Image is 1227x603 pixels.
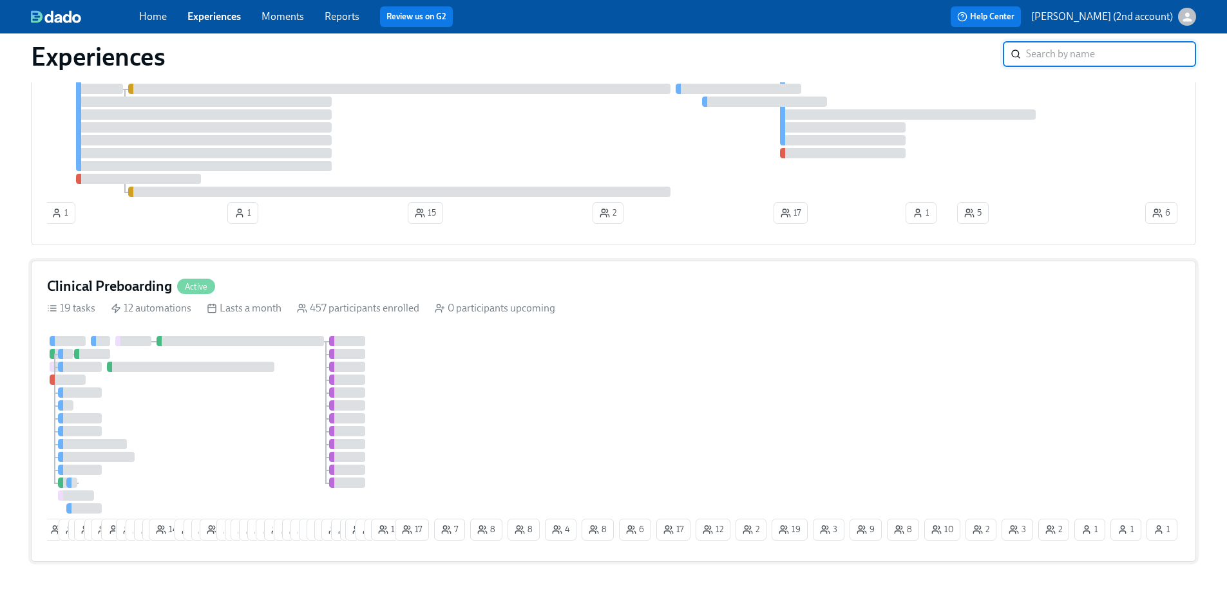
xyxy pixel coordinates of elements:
[116,519,151,541] button: 12
[957,202,989,224] button: 5
[262,10,304,23] a: Moments
[263,523,283,536] span: 11
[772,519,808,541] button: 19
[98,523,120,536] span: 18
[743,523,759,536] span: 2
[857,523,875,536] span: 9
[306,523,323,536] span: 7
[52,207,68,219] span: 1
[133,523,151,536] span: 6
[1026,41,1196,67] input: Search by name
[297,301,419,315] div: 457 participants enrolled
[656,519,690,541] button: 17
[1152,207,1170,219] span: 6
[91,519,127,541] button: 18
[887,519,919,541] button: 8
[227,202,258,224] button: 1
[1031,10,1173,24] p: [PERSON_NAME] (2nd account)
[126,519,158,541] button: 6
[1074,519,1105,541] button: 1
[200,519,232,541] button: 8
[274,519,305,541] button: 3
[111,301,191,315] div: 12 automations
[134,519,166,541] button: 6
[1081,523,1098,536] span: 1
[254,523,276,536] span: 14
[781,207,801,219] span: 17
[177,282,215,292] span: Active
[207,523,225,536] span: 8
[238,523,259,536] span: 23
[365,519,395,541] button: 7
[108,523,125,536] span: 1
[703,523,723,536] span: 12
[813,519,844,541] button: 3
[957,10,1014,23] span: Help Center
[239,519,274,541] button: 21
[314,519,347,541] button: 6
[141,523,159,536] span: 6
[696,519,730,541] button: 12
[44,202,75,224] button: 1
[321,519,357,541] button: 24
[589,523,607,536] span: 8
[965,519,996,541] button: 2
[850,519,882,541] button: 9
[338,523,356,536] span: 3
[328,523,350,536] span: 24
[282,519,314,541] button: 3
[1146,519,1177,541] button: 1
[81,523,103,536] span: 16
[626,523,644,536] span: 6
[515,523,533,536] span: 8
[951,6,1021,27] button: Help Center
[973,523,989,536] span: 2
[182,523,200,536] span: 9
[820,523,837,536] span: 3
[1110,519,1141,541] button: 1
[31,10,81,23] img: dado
[231,519,266,541] button: 23
[386,10,446,23] a: Review us on G2
[340,519,371,541] button: 2
[378,523,399,536] span: 11
[47,277,172,296] h4: Clinical Preboarding
[281,523,298,536] span: 3
[289,523,307,536] span: 3
[600,207,616,219] span: 2
[441,523,458,536] span: 7
[139,10,167,23] a: Home
[247,519,283,541] button: 14
[246,523,267,536] span: 21
[207,301,281,315] div: Lasts a month
[371,519,406,541] button: 11
[582,519,614,541] button: 8
[68,519,99,541] button: 2
[123,523,144,536] span: 12
[59,519,93,541] button: 11
[307,519,338,541] button: 3
[31,261,1196,562] a: Clinical PreboardingActive19 tasks 12 automations Lasts a month 457 participants enrolled 0 parti...
[51,523,68,536] span: 2
[736,519,766,541] button: 2
[352,523,374,536] span: 19
[415,207,436,219] span: 15
[31,10,139,23] a: dado
[325,10,359,23] a: Reports
[545,519,576,541] button: 4
[593,202,623,224] button: 2
[906,202,937,224] button: 1
[1002,519,1033,541] button: 3
[1009,523,1026,536] span: 3
[356,519,388,541] button: 6
[964,207,982,219] span: 5
[299,519,330,541] button: 7
[175,519,207,541] button: 9
[1118,523,1134,536] span: 1
[298,523,315,536] span: 4
[216,519,248,541] button: 5
[395,519,429,541] button: 17
[31,41,166,72] h1: Experiences
[380,6,453,27] button: Review us on G2
[434,519,465,541] button: 7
